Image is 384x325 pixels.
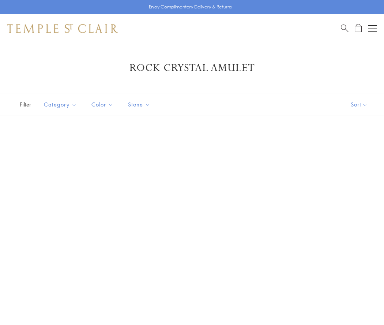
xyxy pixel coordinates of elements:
[368,24,377,33] button: Open navigation
[123,96,156,113] button: Stone
[124,100,156,109] span: Stone
[86,96,119,113] button: Color
[341,24,349,33] a: Search
[88,100,119,109] span: Color
[7,24,118,33] img: Temple St. Clair
[355,24,362,33] a: Open Shopping Bag
[334,93,384,116] button: Show sort by
[149,3,232,11] p: Enjoy Complimentary Delivery & Returns
[40,100,82,109] span: Category
[18,61,366,75] h1: Rock Crystal Amulet
[38,96,82,113] button: Category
